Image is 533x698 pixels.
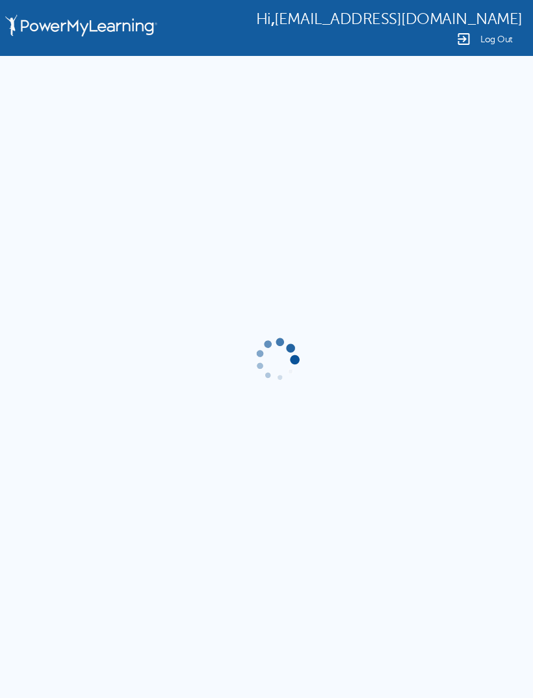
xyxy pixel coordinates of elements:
span: Log Out [480,34,513,44]
span: [EMAIL_ADDRESS][DOMAIN_NAME] [274,10,523,28]
img: Logout Icon [456,31,471,47]
img: gif-load2.gif [253,336,301,384]
span: Hi [256,10,271,28]
div: , [256,9,523,28]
